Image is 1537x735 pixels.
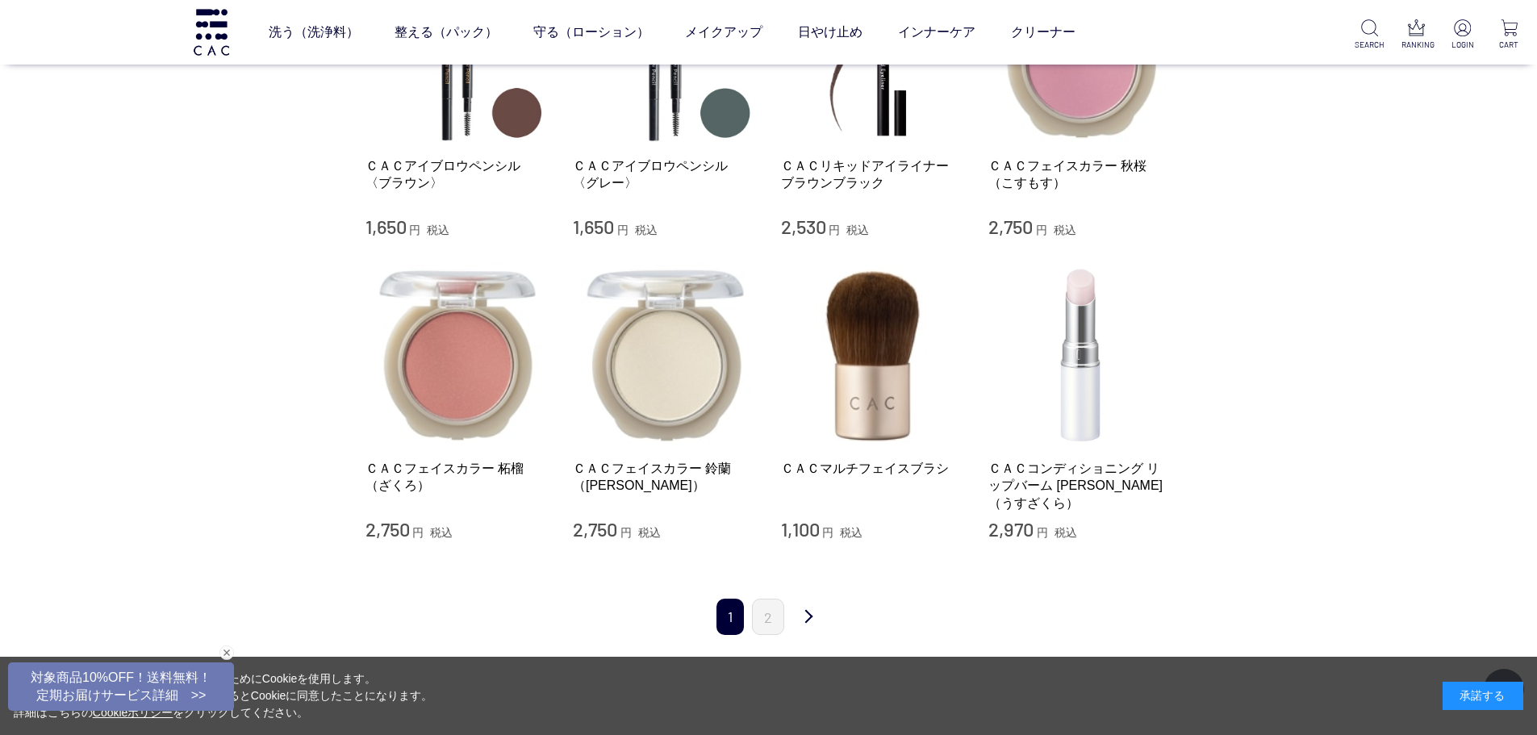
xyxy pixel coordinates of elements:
a: ＣＡＣマルチフェイスブラシ [781,460,965,477]
img: ＣＡＣフェイスカラー 鈴蘭（すずらん） [573,263,757,447]
p: RANKING [1401,39,1431,51]
a: LOGIN [1447,19,1477,51]
span: 円 [620,526,632,539]
span: 円 [1037,526,1048,539]
span: 1 [716,599,744,635]
p: CART [1494,39,1524,51]
span: 2,750 [365,517,410,541]
span: 1,650 [573,215,614,238]
a: CART [1494,19,1524,51]
span: 税込 [635,223,658,236]
a: ＣＡＣアイブロウペンシル 〈グレー〉 [573,157,757,192]
a: インナーケア [898,10,975,55]
span: 1,650 [365,215,407,238]
a: メイクアップ [685,10,762,55]
img: ＣＡＣコンディショニング リップバーム 薄桜（うすざくら） [988,263,1172,447]
p: LOGIN [1447,39,1477,51]
span: 円 [822,526,833,539]
span: 税込 [1055,526,1077,539]
span: 円 [412,526,424,539]
span: 税込 [846,223,869,236]
span: 円 [409,223,420,236]
a: 守る（ローション） [533,10,649,55]
span: 税込 [1054,223,1076,236]
img: ＣＡＣマルチフェイスブラシ [781,263,965,447]
span: 1,100 [781,517,820,541]
a: 2 [752,599,784,635]
span: 円 [617,223,629,236]
a: 日やけ止め [798,10,862,55]
span: 2,970 [988,517,1034,541]
a: ＣＡＣコンディショニング リップバーム [PERSON_NAME]（うすざくら） [988,460,1172,512]
span: 円 [829,223,840,236]
span: 円 [1036,223,1047,236]
p: SEARCH [1355,39,1385,51]
a: 整える（パック） [395,10,498,55]
a: ＣＡＣフェイスカラー 鈴蘭（[PERSON_NAME]） [573,460,757,495]
span: 2,530 [781,215,826,238]
a: ＣＡＣフェイスカラー 柘榴（ざくろ） [365,460,549,495]
span: 税込 [840,526,862,539]
div: 承諾する [1443,682,1523,710]
span: 税込 [430,526,453,539]
span: 税込 [427,223,449,236]
a: ＣＡＣフェイスカラー 秋桜（こすもす） [988,157,1172,192]
span: 税込 [638,526,661,539]
span: 2,750 [988,215,1033,238]
a: ＣＡＣアイブロウペンシル 〈ブラウン〉 [365,157,549,192]
a: 洗う（洗浄料） [269,10,359,55]
img: logo [191,9,232,55]
a: クリーナー [1011,10,1075,55]
a: SEARCH [1355,19,1385,51]
a: RANKING [1401,19,1431,51]
a: 次 [792,599,825,637]
img: ＣＡＣフェイスカラー 柘榴（ざくろ） [365,263,549,447]
a: ＣＡＣリキッドアイライナー ブラウンブラック [781,157,965,192]
span: 2,750 [573,517,617,541]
